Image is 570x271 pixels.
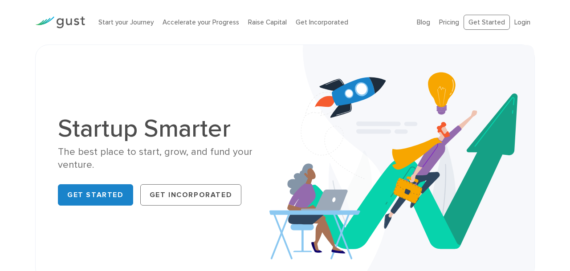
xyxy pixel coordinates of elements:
a: Blog [417,18,430,26]
a: Start your Journey [98,18,154,26]
a: Accelerate your Progress [163,18,239,26]
h1: Startup Smarter [58,116,278,141]
a: Get Started [464,15,510,30]
a: Pricing [439,18,459,26]
a: Login [514,18,530,26]
img: Gust Logo [35,16,85,28]
a: Get Started [58,184,133,206]
a: Get Incorporated [140,184,242,206]
div: The best place to start, grow, and fund your venture. [58,146,278,172]
a: Raise Capital [248,18,287,26]
a: Get Incorporated [296,18,348,26]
